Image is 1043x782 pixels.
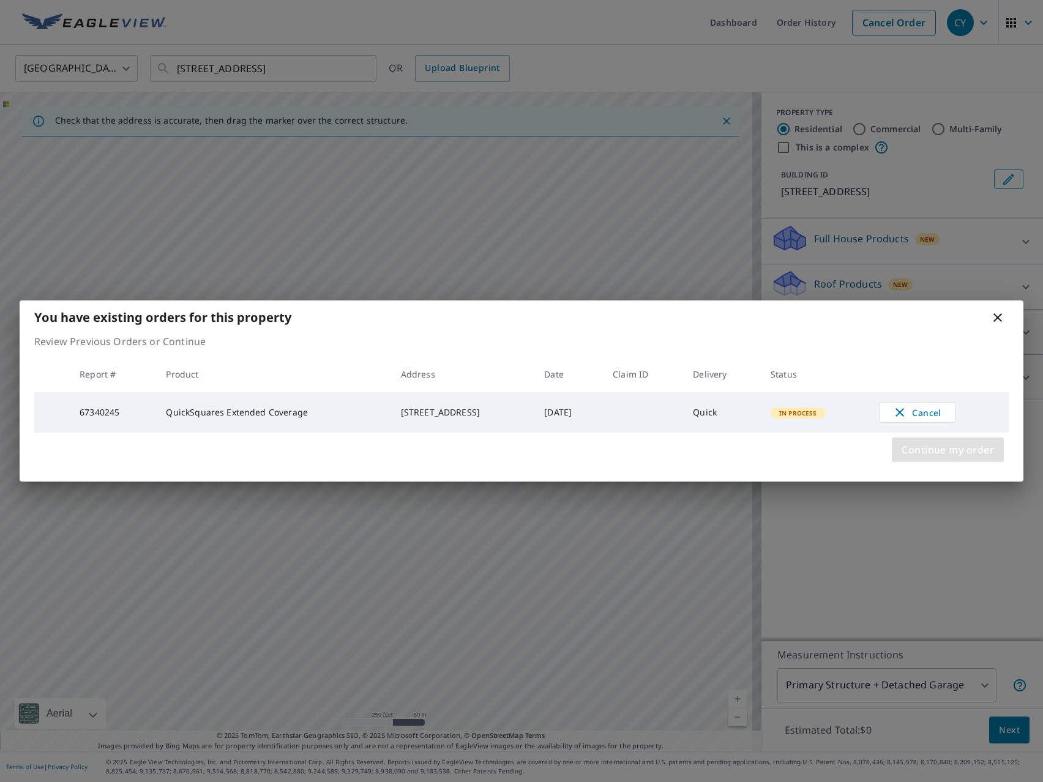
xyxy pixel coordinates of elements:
th: Product [156,356,391,392]
th: Claim ID [603,356,683,392]
th: Address [391,356,535,392]
th: Delivery [683,356,761,392]
span: Cancel [892,405,943,420]
td: [DATE] [534,392,603,433]
b: You have existing orders for this property [34,309,291,326]
td: Quick [683,392,761,433]
th: Report # [70,356,156,392]
th: Status [761,356,869,392]
p: Review Previous Orders or Continue [34,334,1009,349]
span: In Process [772,409,824,417]
td: 67340245 [70,392,156,433]
div: [STREET_ADDRESS] [401,406,525,419]
button: Continue my order [892,438,1004,462]
button: Cancel [879,402,955,423]
span: Continue my order [902,441,994,458]
th: Date [534,356,603,392]
td: QuickSquares Extended Coverage [156,392,391,433]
